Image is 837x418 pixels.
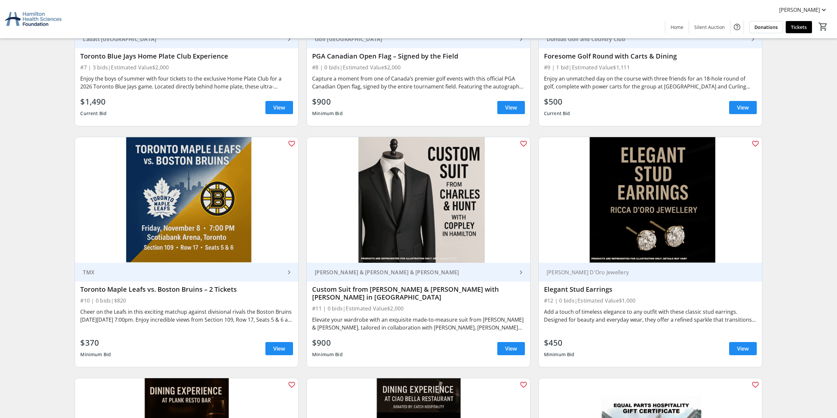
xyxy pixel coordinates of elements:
[285,268,293,276] mat-icon: keyboard_arrow_right
[749,35,757,43] mat-icon: keyboard_arrow_right
[729,101,757,114] a: View
[312,108,343,119] div: Minimum Bid
[544,349,575,360] div: Minimum Bid
[689,21,730,33] a: Silent Auction
[544,296,757,305] div: #12 | 0 bids | Estimated Value $1,000
[730,20,744,34] button: Help
[75,137,298,263] img: Toronto Maple Leafs vs. Boston Bruins – 2 Tickets
[751,140,759,148] mat-icon: favorite_outline
[539,137,762,263] img: Elegant Stud Earrings
[312,285,525,301] div: Custom Suit from [PERSON_NAME] & [PERSON_NAME] with [PERSON_NAME] in [GEOGRAPHIC_DATA]
[544,36,749,42] div: Dundas Golf and Country Club
[544,337,575,349] div: $450
[729,342,757,355] a: View
[544,308,757,324] div: Add a touch of timeless elegance to any outfit with these classic stud earrings. Designed for bea...
[80,36,285,42] div: Labatt [GEOGRAPHIC_DATA]
[312,36,517,42] div: Golf [GEOGRAPHIC_DATA]
[80,308,293,324] div: Cheer on the Leafs in this exciting matchup against divisional rivals the Boston Bruins [DATE][DA...
[665,21,689,33] a: Home
[288,140,296,148] mat-icon: favorite_outline
[520,381,528,389] mat-icon: favorite_outline
[312,304,525,313] div: #11 | 0 bids | Estimated Value $2,000
[288,381,296,389] mat-icon: favorite_outline
[544,63,757,72] div: #9 | 1 bid | Estimated Value $1,111
[544,75,757,90] div: Enjoy an unmatched day on the course with three friends for an 18-hole round of golf, complete wi...
[497,342,525,355] a: View
[544,96,570,108] div: $500
[312,337,343,349] div: $900
[265,342,293,355] a: View
[80,108,107,119] div: Current Bid
[285,35,293,43] mat-icon: keyboard_arrow_right
[497,101,525,114] a: View
[80,63,293,72] div: #7 | 3 bids | Estimated Value $2,000
[265,101,293,114] a: View
[774,5,833,15] button: [PERSON_NAME]
[75,263,298,282] a: TMX
[312,52,525,60] div: PGA Canadian Open Flag – Signed by the Field
[737,345,749,353] span: View
[544,269,749,276] div: [PERSON_NAME] D'Oro Jewellery
[80,269,285,276] div: TMX
[80,75,293,90] div: Enjoy the boys of summer with four tickets to the exclusive Home Plate Club for a 2026 Toronto Bl...
[312,63,525,72] div: #8 | 0 bids | Estimated Value $2,000
[544,285,757,293] div: Elegant Stud Earrings
[80,337,111,349] div: $370
[544,108,570,119] div: Current Bid
[779,6,820,14] span: [PERSON_NAME]
[749,21,783,33] a: Donations
[80,285,293,293] div: Toronto Maple Leafs vs. Boston Bruins – 2 Tickets
[505,104,517,111] span: View
[791,24,807,31] span: Tickets
[517,35,525,43] mat-icon: keyboard_arrow_right
[312,349,343,360] div: Minimum Bid
[544,52,757,60] div: Foresome Golf Round with Carts & Dining
[671,24,683,31] span: Home
[75,30,298,48] a: Labatt [GEOGRAPHIC_DATA]
[505,345,517,353] span: View
[786,21,812,33] a: Tickets
[4,3,62,36] img: Hamilton Health Sciences Foundation's Logo
[307,137,530,263] img: Custom Suit from Charles & Hunt with Coppley in Hamilton
[312,269,517,276] div: [PERSON_NAME] & [PERSON_NAME] & [PERSON_NAME]
[312,75,525,90] div: Capture a moment from one of Canada’s premier golf events with this official PGA Canadian Open fl...
[273,345,285,353] span: View
[80,52,293,60] div: Toronto Blue Jays Home Plate Club Experience
[307,30,530,48] a: Golf [GEOGRAPHIC_DATA]
[80,349,111,360] div: Minimum Bid
[737,104,749,111] span: View
[517,268,525,276] mat-icon: keyboard_arrow_right
[312,96,343,108] div: $900
[817,21,829,33] button: Cart
[754,24,778,31] span: Donations
[307,263,530,282] a: [PERSON_NAME] & [PERSON_NAME] & [PERSON_NAME]
[694,24,725,31] span: Silent Auction
[751,381,759,389] mat-icon: favorite_outline
[539,30,762,48] a: Dundas Golf and Country Club
[80,296,293,305] div: #10 | 0 bids | $820
[312,316,525,332] div: Elevate your wardrobe with an exquisite made-to-measure suit from [PERSON_NAME] & [PERSON_NAME], ...
[520,140,528,148] mat-icon: favorite_outline
[80,96,107,108] div: $1,490
[273,104,285,111] span: View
